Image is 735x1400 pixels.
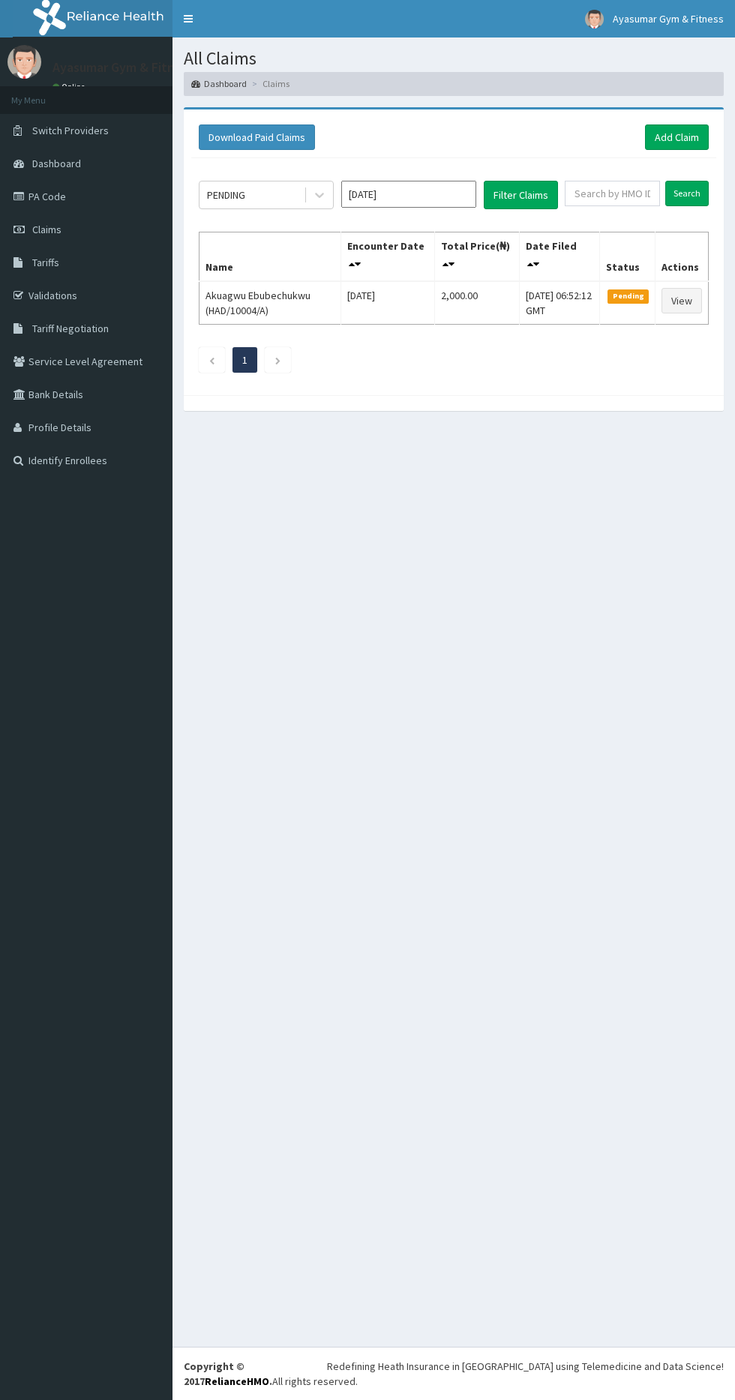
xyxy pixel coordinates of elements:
[52,82,88,92] a: Online
[585,10,604,28] img: User Image
[191,77,247,90] a: Dashboard
[645,124,709,150] a: Add Claim
[32,157,81,170] span: Dashboard
[613,12,724,25] span: Ayasumar Gym & Fitness
[248,77,289,90] li: Claims
[205,1375,269,1388] a: RelianceHMO
[600,232,655,281] th: Status
[655,232,708,281] th: Actions
[172,1347,735,1400] footer: All rights reserved.
[184,49,724,68] h1: All Claims
[435,281,520,325] td: 2,000.00
[435,232,520,281] th: Total Price(₦)
[52,61,194,74] p: Ayasumar Gym & Fitness
[199,232,341,281] th: Name
[242,353,247,367] a: Page 1 is your current page
[607,289,649,303] span: Pending
[519,281,600,325] td: [DATE] 06:52:12 GMT
[32,124,109,137] span: Switch Providers
[665,181,709,206] input: Search
[199,281,341,325] td: Akuagwu Ebubechukwu (HAD/10004/A)
[32,322,109,335] span: Tariff Negotiation
[7,45,41,79] img: User Image
[341,232,435,281] th: Encounter Date
[32,256,59,269] span: Tariffs
[484,181,558,209] button: Filter Claims
[341,181,476,208] input: Select Month and Year
[184,1360,272,1388] strong: Copyright © 2017 .
[207,187,245,202] div: PENDING
[341,281,435,325] td: [DATE]
[327,1359,724,1374] div: Redefining Heath Insurance in [GEOGRAPHIC_DATA] using Telemedicine and Data Science!
[274,353,281,367] a: Next page
[519,232,600,281] th: Date Filed
[661,288,702,313] a: View
[208,353,215,367] a: Previous page
[565,181,660,206] input: Search by HMO ID
[32,223,61,236] span: Claims
[199,124,315,150] button: Download Paid Claims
